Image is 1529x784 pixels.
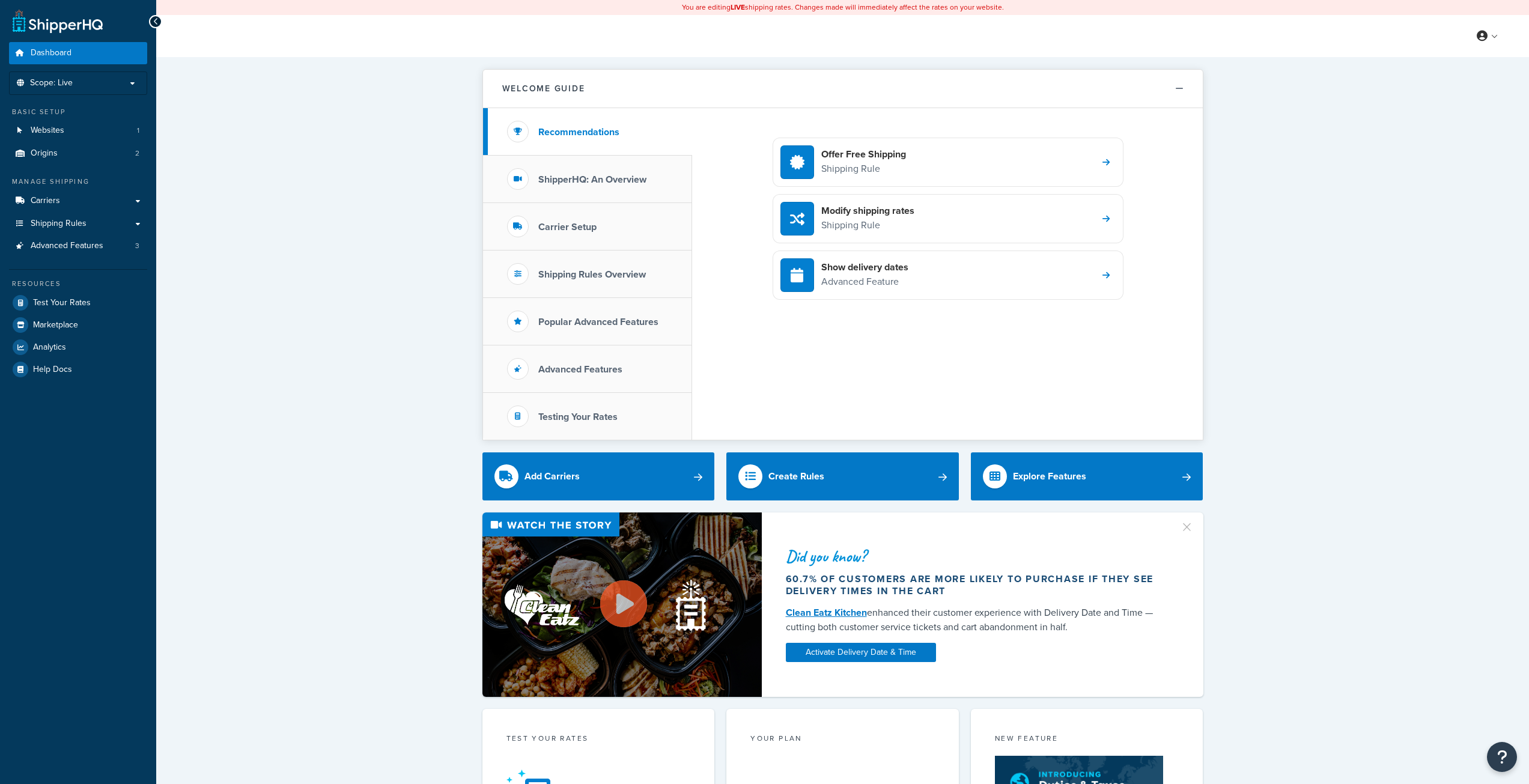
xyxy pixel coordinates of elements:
span: Origins [31,148,58,159]
li: Advanced Features [9,235,147,257]
h3: Shipping Rules Overview [538,269,646,280]
div: enhanced their customer experience with Delivery Date and Time — cutting both customer service ti... [786,606,1166,634]
a: Carriers [9,190,147,212]
div: Your Plan [750,733,935,747]
button: Welcome Guide [483,70,1203,108]
span: Websites [31,126,64,136]
a: Analytics [9,336,147,358]
span: Scope: Live [30,78,73,88]
span: Shipping Rules [31,219,87,229]
h4: Modify shipping rates [821,204,914,217]
a: Explore Features [971,452,1203,500]
a: Websites1 [9,120,147,142]
div: Basic Setup [9,107,147,117]
p: Shipping Rule [821,217,914,233]
a: Shipping Rules [9,213,147,235]
h3: Advanced Features [538,364,622,375]
h4: Offer Free Shipping [821,148,906,161]
div: Did you know? [786,548,1166,565]
h4: Show delivery dates [821,261,908,274]
a: Activate Delivery Date & Time [786,643,936,662]
a: Add Carriers [482,452,715,500]
span: Analytics [33,342,66,353]
div: Resources [9,279,147,289]
span: Advanced Features [31,241,103,251]
button: Open Resource Center [1487,742,1517,772]
span: 1 [137,126,139,136]
span: Marketplace [33,320,78,330]
span: 2 [135,148,139,159]
span: Help Docs [33,365,72,375]
a: Advanced Features3 [9,235,147,257]
h3: Testing Your Rates [538,412,618,422]
a: Marketplace [9,314,147,336]
div: Add Carriers [524,468,580,485]
a: Origins2 [9,142,147,165]
a: Help Docs [9,359,147,380]
span: 3 [135,241,139,251]
div: Explore Features [1013,468,1086,485]
p: Advanced Feature [821,274,908,290]
span: Carriers [31,196,60,206]
div: Create Rules [768,468,824,485]
a: Create Rules [726,452,959,500]
img: Video thumbnail [482,512,762,697]
h3: Carrier Setup [538,222,597,232]
span: Dashboard [31,48,71,58]
li: Origins [9,142,147,165]
div: New Feature [995,733,1179,747]
b: LIVE [731,2,745,13]
h3: Recommendations [538,127,619,138]
li: Websites [9,120,147,142]
h3: Popular Advanced Features [538,317,658,327]
a: Clean Eatz Kitchen [786,606,867,619]
p: Shipping Rule [821,161,906,177]
div: Manage Shipping [9,177,147,187]
h2: Welcome Guide [502,84,585,93]
a: Test Your Rates [9,292,147,314]
span: Test Your Rates [33,298,91,308]
a: Dashboard [9,42,147,64]
div: Test your rates [506,733,691,747]
div: 60.7% of customers are more likely to purchase if they see delivery times in the cart [786,573,1166,597]
h3: ShipperHQ: An Overview [538,174,646,185]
